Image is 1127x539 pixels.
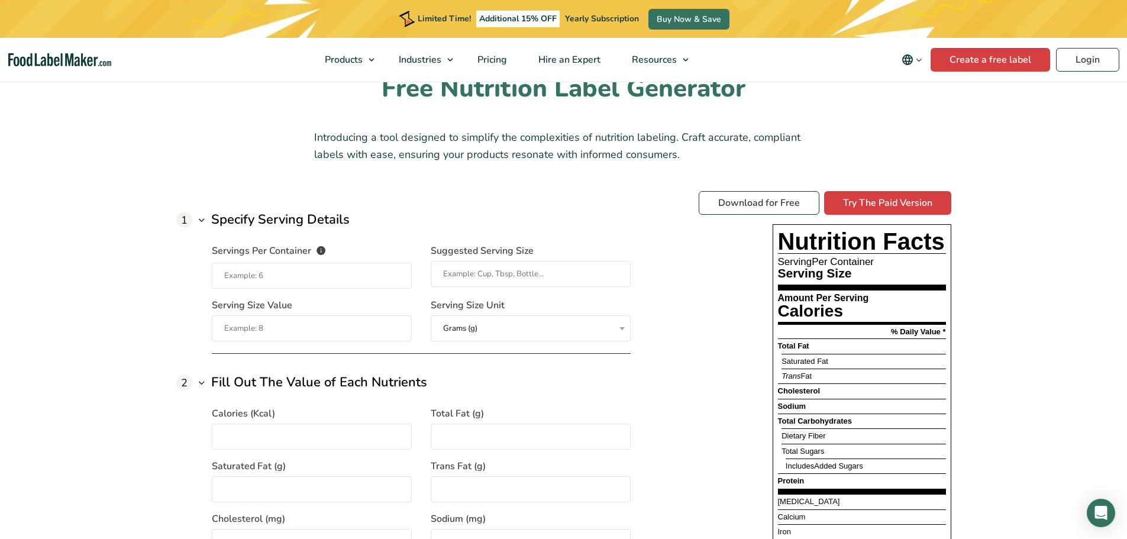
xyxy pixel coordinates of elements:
[395,53,443,66] span: Industries
[778,267,854,279] p: Serving Size
[778,417,852,425] span: Total Carbohydrates
[778,341,809,350] strong: Total Fat
[211,210,350,230] h3: Specify Serving Details
[893,48,931,72] button: Change language
[176,375,192,390] span: 2
[474,53,508,66] span: Pricing
[778,402,806,411] p: Sodium
[782,372,800,380] span: Trans
[431,406,484,421] span: Total Fat (g)
[431,459,486,473] span: Trans Fat (g)
[648,9,729,30] a: Buy Now & Save
[565,13,639,24] span: Yearly Subscription
[523,38,613,82] a: Hire an Expert
[211,373,427,392] h3: Fill Out The Value of Each Nutrients
[212,459,286,473] span: Saturated Fat (g)
[778,230,946,253] p: Nutrition Facts
[778,528,791,536] p: Iron
[212,244,311,260] span: Servings Per Container
[314,129,813,163] p: Introducing a tool designed to simplify the complexities of nutrition labeling. Craft accurate, c...
[778,303,869,319] p: Calories
[891,328,946,335] p: % Daily Value *
[8,53,111,67] a: Food Label Maker homepage
[1056,48,1119,72] a: Login
[418,13,471,24] span: Limited Time!
[321,53,364,66] span: Products
[778,257,946,267] p: Per Container
[931,48,1050,72] a: Create a free label
[824,191,951,215] a: Try The Paid Version
[176,212,192,228] span: 1
[176,73,951,105] h2: Free Nutrition Label Generator
[778,293,869,303] p: Amount Per Serving
[431,244,534,258] span: Suggested Serving Size
[778,513,806,521] p: Calcium
[212,512,285,526] span: Cholesterol (mg)
[782,357,828,366] span: Saturated Fat
[383,38,459,82] a: Industries
[212,406,275,421] span: Calories (Kcal)
[616,38,695,82] a: Resources
[462,38,520,82] a: Pricing
[786,462,863,470] p: Includes Added Sugars
[699,191,819,215] a: Download for Free
[535,53,602,66] span: Hire an Expert
[778,476,805,485] strong: Protein
[1087,499,1115,527] div: Open Intercom Messenger
[431,261,631,287] input: Example: Cup, Tbsp, Bottle...
[628,53,678,66] span: Resources
[476,11,560,27] span: Additional 15% OFF
[782,447,824,456] p: Total Sugars
[782,432,825,440] p: Dietary Fiber
[778,498,840,506] p: [MEDICAL_DATA]
[431,512,486,526] span: Sodium (mg)
[212,298,292,312] span: Serving Size Value
[431,298,505,312] span: Serving Size Unit
[212,315,412,341] input: Example: 8
[778,256,812,267] span: Serving
[309,38,380,82] a: Products
[778,387,821,395] p: Cholesterol
[212,263,412,289] input: Example: 6
[782,372,812,380] p: Fat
